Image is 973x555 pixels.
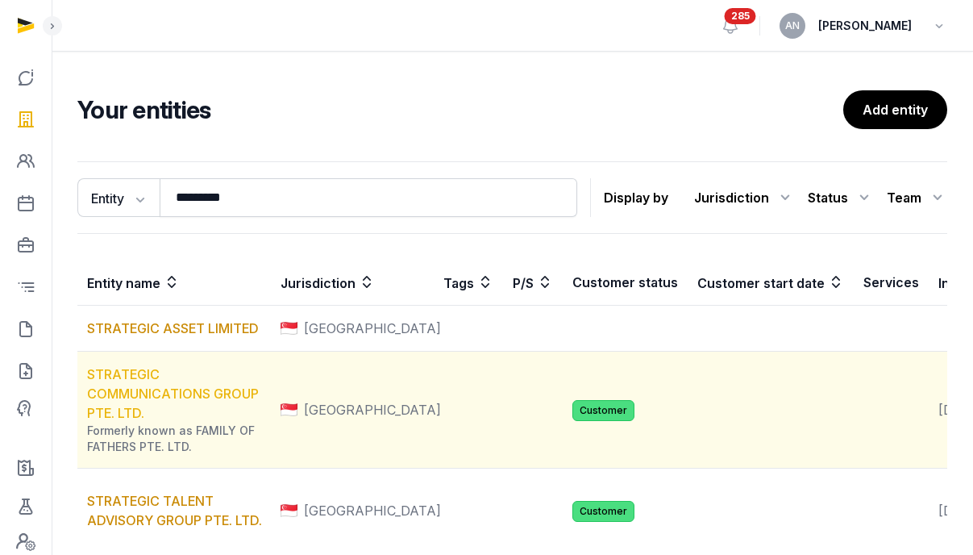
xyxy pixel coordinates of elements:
span: [GEOGRAPHIC_DATA] [304,319,441,338]
th: Customer status [563,260,688,306]
span: 285 [725,8,756,24]
p: Display by [604,185,668,211]
a: STRATEGIC ASSET LIMITED [87,320,259,336]
th: Entity name [77,260,271,306]
span: [GEOGRAPHIC_DATA] [304,501,441,520]
th: Services [854,260,929,306]
div: Status [808,185,874,211]
a: Add entity [843,90,947,129]
span: Customer [572,400,634,421]
th: Tags [434,260,503,306]
a: STRATEGIC TALENT ADVISORY GROUP PTE. LTD. [87,493,262,528]
th: Customer start date [688,260,854,306]
button: Entity [77,178,160,217]
div: Formerly known as FAMILY OF FATHERS PTE. LTD. [87,423,270,455]
th: Jurisdiction [271,260,434,306]
span: [PERSON_NAME] [818,16,912,35]
th: P/S [503,260,563,306]
span: Customer [572,501,634,522]
div: Jurisdiction [694,185,795,211]
a: STRATEGIC COMMUNICATIONS GROUP PTE. LTD. [87,366,259,421]
span: AN [785,21,800,31]
h2: Your entities [77,95,843,124]
span: [GEOGRAPHIC_DATA] [304,400,441,419]
div: Team [887,185,947,211]
button: AN [780,13,805,39]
